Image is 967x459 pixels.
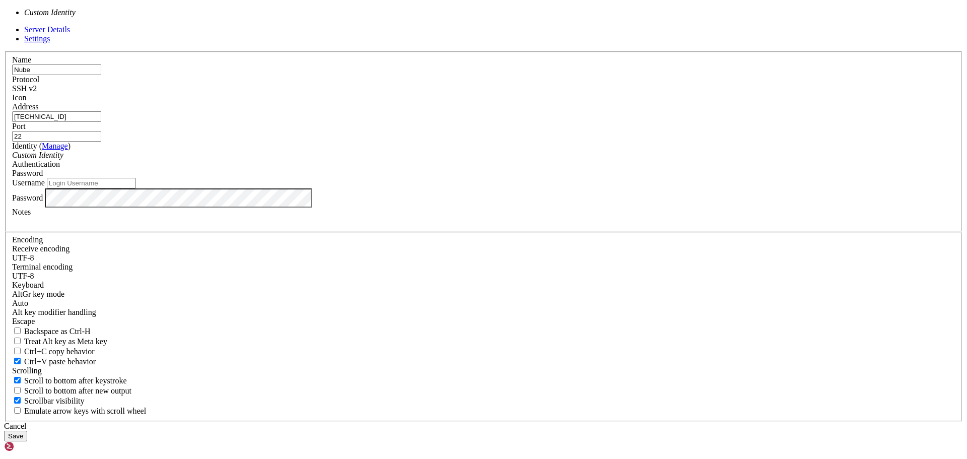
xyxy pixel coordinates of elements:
i: Custom Identity [24,8,76,17]
span: SSH v2 [12,84,37,93]
i: Custom Identity [12,151,63,159]
label: The default terminal encoding. ISO-2022 enables character map translations (like graphics maps). ... [12,263,73,271]
input: Ctrl+V paste behavior [14,358,21,364]
label: Name [12,55,31,64]
input: Backspace as Ctrl-H [14,327,21,334]
span: Ctrl+V paste behavior [24,357,96,366]
span: ( ) [39,142,71,150]
input: Login Username [47,178,136,188]
label: Controls how the Alt key is handled. Escape: Send an ESC prefix. 8-Bit: Add 128 to the typed char... [12,308,96,316]
label: Set the expected encoding for data received from the host. If the encodings do not match, visual ... [12,290,64,298]
label: Address [12,102,38,111]
div: (33, 1) [144,13,148,21]
span: Password [12,169,43,177]
label: Scroll to bottom after new output. [12,386,131,395]
label: The vertical scrollbar mode. [12,397,85,405]
label: Identity [12,142,71,150]
div: UTF-8 [12,272,955,281]
input: Host Name or IP [12,111,101,122]
label: Keyboard [12,281,44,289]
span: Scroll to bottom after new output [24,386,131,395]
input: Emulate arrow keys with scroll wheel [14,407,21,414]
label: Set the expected encoding for data received from the host. If the encodings do not match, visual ... [12,244,70,253]
label: Notes [12,208,31,216]
x-row: [PERSON_NAME]@[TECHNICAL_ID]'s password: [4,13,836,21]
div: UTF-8 [12,253,955,263]
a: Settings [24,34,50,43]
label: Password [12,193,43,202]
span: Escape [12,317,35,325]
span: Treat Alt key as Meta key [24,337,107,346]
label: Authentication [12,160,60,168]
input: Scroll to bottom after keystroke [14,377,21,383]
div: Escape [12,317,955,326]
span: Ctrl+C copy behavior [24,347,95,356]
label: Whether the Alt key acts as a Meta key or as a distinct Alt key. [12,337,107,346]
input: Scrollbar visibility [14,397,21,404]
input: Treat Alt key as Meta key [14,338,21,344]
span: Scroll to bottom after keystroke [24,376,127,385]
input: Port Number [12,131,101,142]
label: If true, the backspace should send BS ('\x08', aka ^H). Otherwise the backspace key should send '... [12,327,91,336]
label: Protocol [12,75,39,84]
label: Icon [12,93,26,102]
label: Encoding [12,235,43,244]
label: Scrolling [12,366,42,375]
x-row: Access denied [4,4,836,13]
img: Shellngn [4,441,62,451]
span: UTF-8 [12,272,34,280]
span: Emulate arrow keys with scroll wheel [24,407,146,415]
label: Whether to scroll to the bottom on any keystroke. [12,376,127,385]
div: SSH v2 [12,84,955,93]
div: Cancel [4,422,963,431]
input: Ctrl+C copy behavior [14,348,21,354]
span: UTF-8 [12,253,34,262]
input: Server Name [12,64,101,75]
label: Ctrl-C copies if true, send ^C to host if false. Ctrl-Shift-C sends ^C to host if true, copies if... [12,347,95,356]
a: Server Details [24,25,70,34]
span: Scrollbar visibility [24,397,85,405]
a: Manage [42,142,68,150]
span: Backspace as Ctrl-H [24,327,91,336]
div: Custom Identity [12,151,955,160]
div: Password [12,169,955,178]
input: Scroll to bottom after new output [14,387,21,394]
label: Port [12,122,26,130]
button: Save [4,431,27,441]
span: Auto [12,299,28,307]
div: Auto [12,299,955,308]
label: When using the alternative screen buffer, and DECCKM (Application Cursor Keys) is active, mouse w... [12,407,146,415]
label: Ctrl+V pastes if true, sends ^V to host if false. Ctrl+Shift+V sends ^V to host if true, pastes i... [12,357,96,366]
label: Username [12,178,45,187]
